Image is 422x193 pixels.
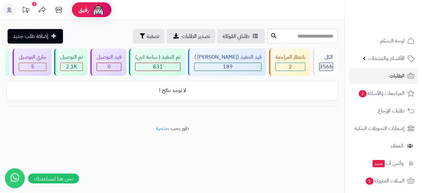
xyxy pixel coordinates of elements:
[217,29,265,44] a: طلباتي المُوكلة
[276,63,305,71] div: 2
[268,48,312,76] a: بانتظار المراجعة 2
[8,29,63,44] a: إضافة طلب جديد
[135,53,180,61] div: تم التنفيذ ( ساحة اتين)
[223,63,233,71] span: 189
[389,71,405,80] span: الطلبات
[17,3,34,18] a: تحديثات المنصة
[153,63,163,71] span: 831
[349,68,418,84] a: الطلبات
[312,48,339,76] a: الكل3566
[53,48,89,76] a: تم التوصيل 2.1K
[391,141,404,150] span: العملاء
[373,160,385,167] span: جديد
[13,32,48,40] span: إضافة طلب جديد
[97,53,121,61] div: قيد التوصيل
[354,124,405,133] span: إشعارات التحويلات البنكية
[349,120,418,136] a: إشعارات التحويلات البنكية
[223,32,250,40] span: طلباتي المُوكلة
[66,63,77,71] span: 2.1K
[31,63,34,71] span: 5
[349,33,418,49] a: لوحة التحكم
[365,176,405,185] span: السلات المتروكة
[319,53,333,61] div: الكل
[349,173,418,189] a: السلات المتروكة1
[349,85,418,101] a: المراجعات والأسئلة2
[166,29,215,44] a: تصدير الطلبات
[182,32,210,40] span: تصدير الطلبات
[19,63,46,71] div: 5
[11,48,53,76] a: جاري التوصيل 5
[147,32,159,40] span: تصفية
[349,138,418,154] a: العملاء
[133,29,165,44] button: تصفية
[194,53,261,61] div: قيد التنفيذ ([PERSON_NAME] )
[372,159,404,168] span: وآتس آب
[359,90,367,97] span: 2
[61,63,82,71] div: 2088
[349,155,418,171] a: وآتس آبجديد
[358,89,405,98] span: المراجعات والأسئلة
[19,53,46,61] div: جاري التوصيل
[89,48,128,76] a: قيد التوصيل 0
[97,63,121,71] div: 0
[319,63,333,71] span: 3566
[128,48,187,76] a: تم التنفيذ ( ساحة اتين) 831
[378,106,405,115] span: طلبات الإرجاع
[289,63,292,71] span: 2
[92,3,105,16] img: ai-face.png
[7,81,338,100] td: لا توجد نتائج !
[156,124,168,132] a: متجرة
[349,103,418,119] a: طلبات الإرجاع
[380,36,405,46] span: لوحة التحكم
[60,53,83,61] div: تم التوصيل
[368,54,405,63] span: الأقسام والمنتجات
[275,53,305,61] div: بانتظار المراجعة
[136,63,180,71] div: 831
[107,63,111,71] span: 0
[195,63,261,71] div: 189
[366,177,374,185] span: 1
[187,48,268,76] a: قيد التنفيذ ([PERSON_NAME] ) 189
[78,6,89,14] span: رفيق
[32,2,37,6] div: 7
